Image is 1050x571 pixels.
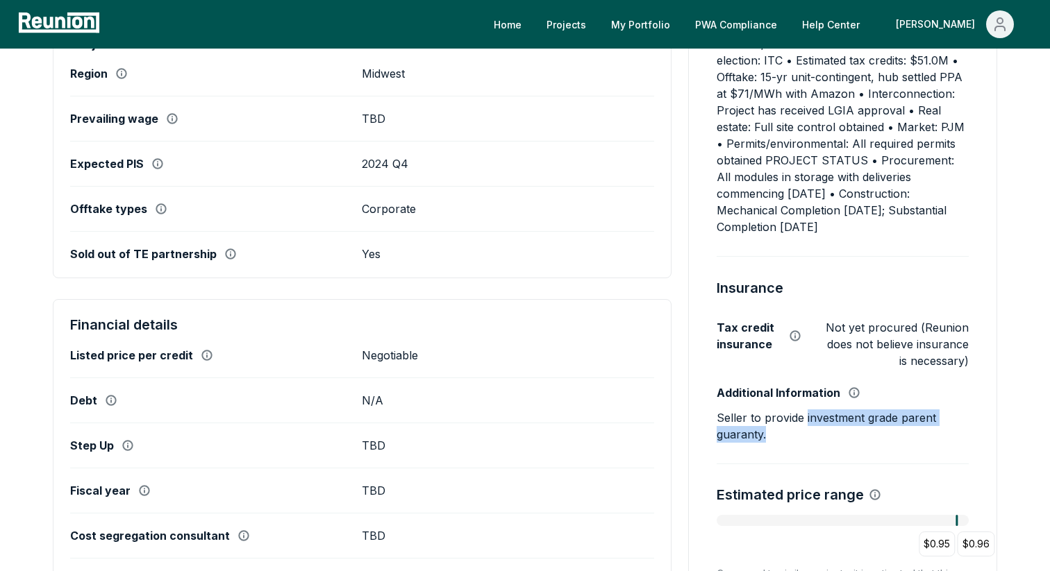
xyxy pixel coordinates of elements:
[896,10,981,38] div: [PERSON_NAME]
[717,485,864,504] h4: Estimated price range
[362,393,383,407] p: N/A
[600,10,681,38] a: My Portfolio
[717,319,781,352] label: Tax credit insurance
[70,529,230,543] label: Cost segregation consultant
[70,202,147,216] label: Offtake types
[362,67,405,80] p: Midwest
[483,10,533,38] a: Home
[717,278,783,298] h4: Insurance
[362,529,385,543] p: TBD
[791,10,871,38] a: Help Center
[362,484,385,497] p: TBD
[70,348,193,362] label: Listed price per credit
[70,393,97,407] label: Debt
[362,438,385,452] p: TBD
[362,112,385,126] p: TBD
[70,316,654,333] h4: Financial details
[717,384,840,401] label: Additional Information
[70,438,114,452] label: Step Up
[962,536,990,552] p: $0.96
[684,10,788,38] a: PWA Compliance
[535,10,597,38] a: Projects
[362,157,408,171] p: 2024 Q4
[70,157,144,171] label: Expected PIS
[70,484,131,497] label: Fiscal year
[362,348,418,362] p: Negotiable
[362,247,381,261] p: Yes
[70,247,217,261] label: Sold out of TE partnership
[362,202,416,216] p: Corporate
[717,409,969,443] p: Seller to provide investment grade parent guaranty.
[483,10,1036,38] nav: Main
[70,67,108,80] label: Region
[924,536,950,552] p: $0.95
[885,10,1025,38] button: [PERSON_NAME]
[70,112,158,126] label: Prevailing wage
[817,319,969,369] p: Not yet procured (Reunion does not believe insurance is necessary)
